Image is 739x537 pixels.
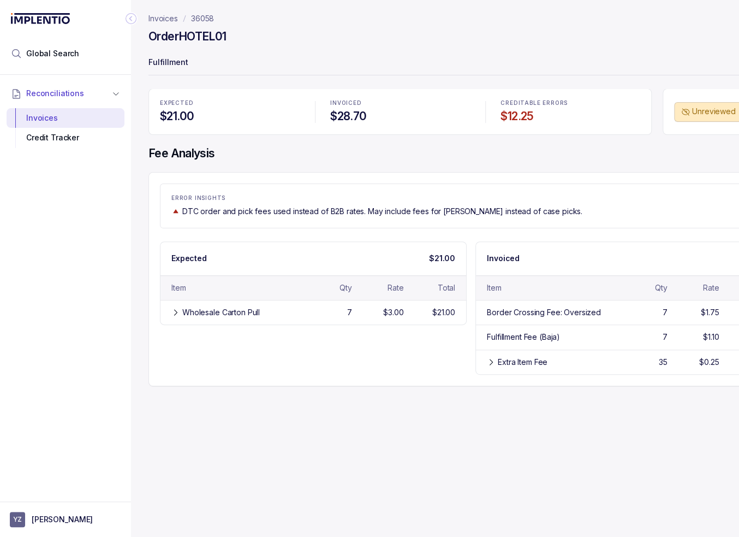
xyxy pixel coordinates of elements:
[171,282,186,293] div: Item
[498,357,547,368] div: Extra Item Fee
[703,282,719,293] div: Rate
[500,109,640,124] h4: $12.25
[500,100,640,107] p: CREDITABLE ERRORS
[347,307,352,318] div: 7
[487,307,601,318] div: Border Crossing Fee: Oversized
[171,253,207,264] p: Expected
[429,253,455,264] p: $21.00
[663,307,668,318] div: 7
[487,282,501,293] div: Item
[148,13,214,24] nav: breadcrumb
[703,332,719,343] div: $1.10
[7,81,124,105] button: Reconciliations
[659,357,668,368] div: 35
[432,307,455,318] div: $21.00
[148,13,178,24] a: Invoices
[438,282,455,293] div: Total
[7,106,124,150] div: Reconciliations
[655,282,668,293] div: Qty
[160,109,300,124] h4: $21.00
[26,88,84,99] span: Reconciliations
[10,512,121,527] button: User initials[PERSON_NAME]
[487,332,560,343] div: Fulfillment Fee (Baja)
[699,357,719,368] div: $0.25
[330,109,470,124] h4: $28.70
[148,29,226,44] h4: Order HOTEL01
[15,108,116,128] div: Invoices
[388,282,403,293] div: Rate
[15,128,116,147] div: Credit Tracker
[383,307,403,318] div: $3.00
[182,206,582,217] p: DTC order and pick fees used instead of B2B rates. May include fees for [PERSON_NAME] instead of ...
[182,307,260,318] div: Wholesale Carton Pull
[339,282,352,293] div: Qty
[32,514,93,525] p: [PERSON_NAME]
[701,307,719,318] div: $1.75
[191,13,214,24] a: 36058
[124,12,138,25] div: Collapse Icon
[330,100,470,107] p: INVOICED
[487,253,520,264] p: Invoiced
[171,207,180,215] img: trend image
[10,512,25,527] span: User initials
[26,48,79,59] span: Global Search
[663,332,668,343] div: 7
[160,100,300,107] p: EXPECTED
